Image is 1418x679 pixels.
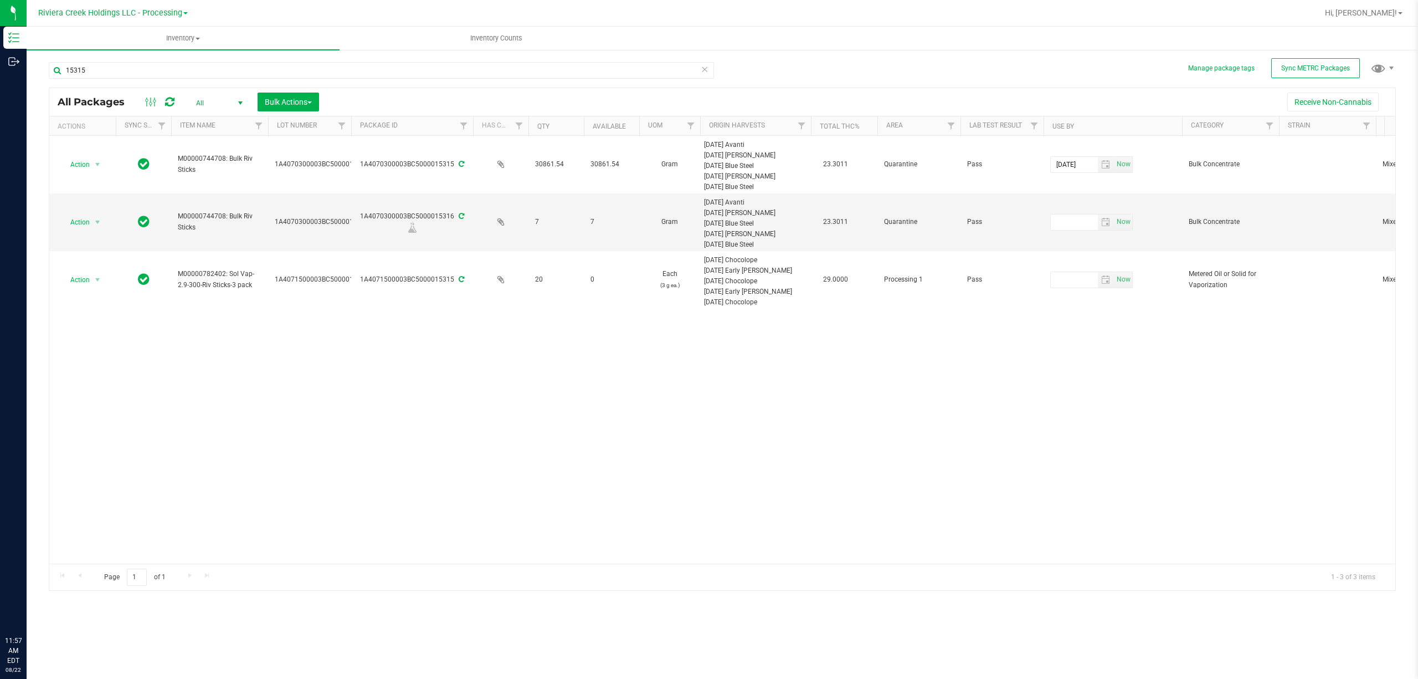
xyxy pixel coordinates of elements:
span: 29.0000 [818,272,854,288]
span: 23.3011 [818,214,854,230]
span: select [91,157,105,172]
span: select [91,272,105,288]
span: Action [60,215,90,230]
span: 1A4070300003BC5000015315 [275,217,369,227]
inline-svg: Outbound [8,56,19,67]
span: Inventory [27,33,340,43]
div: [DATE] [PERSON_NAME] [704,150,808,161]
span: Set Current date [1114,214,1133,230]
span: select [1114,272,1132,288]
a: Filter [455,116,473,135]
inline-svg: Inventory [8,32,19,43]
span: Inventory Counts [455,33,537,43]
a: Filter [333,116,351,135]
a: Available [593,122,626,130]
a: Item Name [180,121,215,129]
div: [DATE] Blue Steel [704,182,808,192]
div: [DATE] Blue Steel [704,218,808,229]
span: M00000744708: Bulk Riv Sticks [178,154,261,175]
a: Package ID [360,121,398,129]
span: Gram [646,217,693,227]
a: Filter [793,116,811,135]
span: Sync from Compliance System [457,160,464,168]
span: 7 [535,217,577,227]
span: M00000782402: Sol Vap-2.9-300-Riv Sticks-3 pack [178,269,261,290]
input: 1 [127,569,147,586]
button: Sync METRC Packages [1271,58,1360,78]
a: Category [1191,121,1224,129]
span: Metered Oil or Solid for Vaporization [1189,269,1272,290]
span: 20 [535,274,577,285]
button: Bulk Actions [258,93,319,111]
a: Inventory Counts [340,27,653,50]
span: 30861.54 [535,159,577,170]
p: (3 g ea.) [646,280,693,290]
a: Filter [1358,116,1376,135]
span: Set Current date [1114,272,1133,288]
span: In Sync [138,272,150,287]
span: select [1098,215,1114,230]
a: UOM [648,121,662,129]
div: 1A4071500003BC5000015315 [350,274,475,285]
a: Filter [250,116,268,135]
a: Total THC% [820,122,860,130]
a: Qty [537,122,549,130]
span: Pass [967,217,1037,227]
div: [DATE] Avanti [704,197,808,208]
span: select [1098,157,1114,172]
a: Filter [1261,116,1279,135]
span: Bulk Actions [265,98,312,106]
span: Each [646,269,693,290]
span: Action [60,272,90,288]
p: 08/22 [5,666,22,674]
a: Use By [1052,122,1074,130]
span: Gram [646,159,693,170]
a: Lab Test Result [969,121,1022,129]
div: [DATE] [PERSON_NAME] [704,208,808,218]
span: Pass [967,159,1037,170]
span: Sync from Compliance System [457,275,464,283]
span: 1A4071500003BC5000011449 [275,274,369,285]
span: In Sync [138,156,150,172]
span: All Packages [58,96,136,108]
span: Quarantine [884,217,954,227]
div: [DATE] Chocolope [704,255,808,266]
span: 1 - 3 of 3 items [1322,569,1384,585]
span: select [1114,215,1132,230]
div: 1A4070300003BC5000015315 [350,159,475,170]
div: [DATE] [PERSON_NAME] [704,171,808,182]
span: select [91,215,105,230]
span: Set Current date [1114,156,1133,172]
span: Riviera Creek Holdings LLC - Processing [38,8,182,18]
div: [DATE] Chocolope [704,297,808,308]
div: [DATE] [PERSON_NAME] [704,229,808,239]
a: Lot Number [277,121,317,129]
span: M00000744708: Bulk Riv Sticks [178,211,261,232]
span: Clear [701,62,708,76]
span: 1A4070300003BC5000015315 [275,159,369,170]
span: In Sync [138,214,150,229]
span: Sync from Compliance System [457,212,464,220]
a: Filter [1025,116,1044,135]
span: Bulk Concentrate [1189,217,1272,227]
iframe: Resource center [11,590,44,624]
div: Lab Sample [350,222,475,233]
span: Bulk Concentrate [1189,159,1272,170]
a: Filter [682,116,700,135]
div: [DATE] Early [PERSON_NAME] [704,287,808,297]
input: Search Package ID, Item Name, SKU, Lot or Part Number... [49,62,714,79]
div: [DATE] Blue Steel [704,239,808,250]
div: [DATE] Chocolope [704,276,808,287]
span: 30861.54 [590,159,633,170]
div: [DATE] Blue Steel [704,161,808,171]
a: Filter [510,116,528,135]
a: Filter [942,116,960,135]
span: 7 [590,217,633,227]
a: Origin Harvests [709,121,765,129]
a: Sync Status [125,121,167,129]
span: select [1114,157,1132,172]
div: [DATE] Early [PERSON_NAME] [704,266,808,276]
div: [DATE] Avanti [704,140,808,150]
span: Sync METRC Packages [1281,64,1350,72]
span: Quarantine [884,159,954,170]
